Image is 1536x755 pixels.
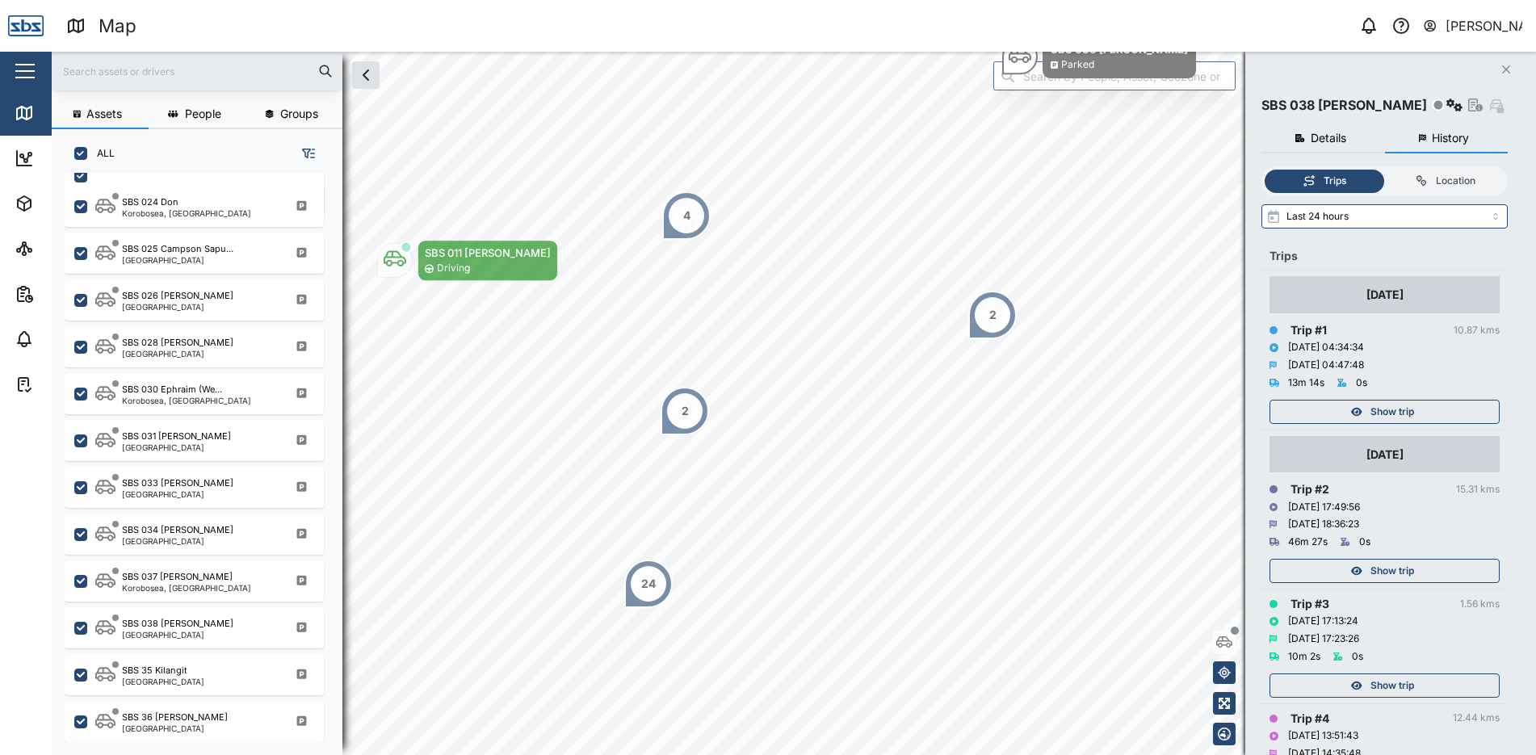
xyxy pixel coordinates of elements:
div: Map [42,104,78,122]
div: 1.56 kms [1460,597,1500,612]
div: SBS 35 Kilangit [122,664,187,677]
div: Sites [42,240,81,258]
div: grid [65,173,342,742]
div: [GEOGRAPHIC_DATA] [122,677,204,686]
div: [DATE] 17:49:56 [1288,500,1360,515]
div: 0s [1356,375,1367,391]
div: [DATE] [1366,286,1404,304]
div: 0s [1352,649,1363,665]
div: [DATE] [1366,446,1404,463]
div: [DATE] 17:23:26 [1288,631,1359,647]
div: [DATE] 18:36:23 [1288,517,1359,532]
div: Map marker [1002,36,1196,78]
div: [DATE] 17:13:24 [1288,614,1358,629]
div: SBS 028 [PERSON_NAME] [122,336,233,350]
div: [PERSON_NAME] [1446,16,1523,36]
div: 15.31 kms [1456,482,1500,497]
div: Trip # 1 [1290,321,1327,339]
div: [DATE] 04:47:48 [1288,358,1364,373]
div: [GEOGRAPHIC_DATA] [122,443,231,451]
div: Map marker [968,291,1017,339]
img: Main Logo [8,8,44,44]
div: SBS 038 [PERSON_NAME] [122,617,233,631]
div: SBS 037 [PERSON_NAME] [122,570,233,584]
div: Driving [437,261,470,276]
div: SBS 026 [PERSON_NAME] [122,289,233,303]
div: Trip # 2 [1290,480,1329,498]
div: 10.87 kms [1454,323,1500,338]
div: [GEOGRAPHIC_DATA] [122,490,233,498]
div: Map marker [662,191,711,240]
div: Trips [1270,247,1500,265]
div: 2 [989,306,997,324]
div: Korobosea, [GEOGRAPHIC_DATA] [122,584,251,592]
span: Details [1311,132,1346,144]
span: Assets [86,108,122,120]
span: History [1432,132,1469,144]
div: Map marker [377,240,558,281]
span: Show trip [1370,401,1414,423]
div: [GEOGRAPHIC_DATA] [122,303,233,311]
button: Show trip [1270,673,1500,698]
div: Korobosea, [GEOGRAPHIC_DATA] [122,209,251,217]
span: Show trip [1370,560,1414,582]
div: Assets [42,195,92,212]
div: Map [99,12,136,40]
div: Alarms [42,330,92,348]
label: ALL [87,147,115,160]
div: [GEOGRAPHIC_DATA] [122,631,233,639]
div: 12.44 kms [1453,711,1500,726]
div: [GEOGRAPHIC_DATA] [122,724,228,732]
div: SBS 038 [PERSON_NAME] [1261,95,1427,115]
input: Select range [1261,204,1508,229]
div: 10m 2s [1288,649,1320,665]
div: SBS 031 [PERSON_NAME] [122,430,231,443]
div: Parked [1061,57,1094,73]
div: SBS 36 [PERSON_NAME] [122,711,228,724]
div: [DATE] 04:34:34 [1288,340,1364,355]
span: Show trip [1370,674,1414,697]
div: Location [1436,174,1475,189]
div: 24 [641,575,656,593]
div: 4 [683,207,690,224]
div: [GEOGRAPHIC_DATA] [122,350,233,358]
div: Trips [1324,174,1346,189]
div: 2 [682,402,689,420]
input: Search by People, Asset, Geozone or Place [993,61,1236,90]
div: Map marker [624,560,673,608]
span: People [185,108,221,120]
div: SBS 024 Don [122,195,178,209]
div: 46m 27s [1288,535,1328,550]
div: Tasks [42,375,86,393]
div: SBS 011 [PERSON_NAME] [425,245,551,261]
button: [PERSON_NAME] [1422,15,1523,37]
div: [GEOGRAPHIC_DATA] [122,256,233,264]
button: Show trip [1270,400,1500,424]
div: Korobosea, [GEOGRAPHIC_DATA] [122,396,251,405]
button: Show trip [1270,559,1500,583]
div: SBS 030 Ephraim (We... [122,383,222,396]
div: Map marker [661,387,709,435]
div: [GEOGRAPHIC_DATA] [122,537,233,545]
input: Search assets or drivers [61,59,333,83]
div: SBS 033 [PERSON_NAME] [122,476,233,490]
div: SBS 034 [PERSON_NAME] [122,523,233,537]
div: SBS 025 Campson Sapu... [122,242,233,256]
div: Reports [42,285,97,303]
div: 13m 14s [1288,375,1324,391]
div: [DATE] 13:51:43 [1288,728,1358,744]
span: Groups [280,108,318,120]
canvas: Map [52,52,1536,755]
div: Trip # 4 [1290,710,1329,728]
div: 0s [1359,535,1370,550]
div: Trip # 3 [1290,595,1329,613]
div: Dashboard [42,149,115,167]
